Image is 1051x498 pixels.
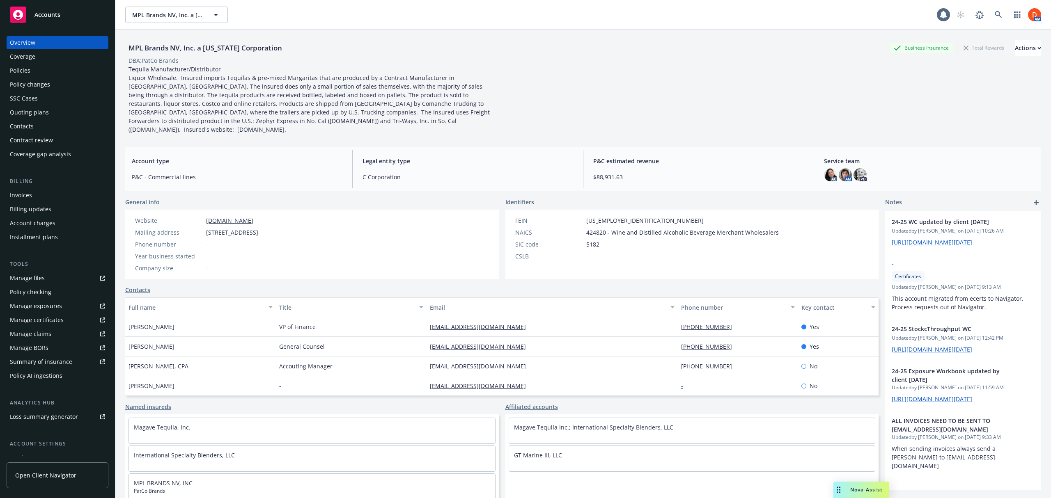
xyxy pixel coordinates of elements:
[134,423,190,431] a: Magave Tequila, Inc.
[681,382,690,390] a: -
[125,402,171,411] a: Named insureds
[279,342,325,351] span: General Counsel
[1031,198,1041,208] a: add
[7,106,108,119] a: Quoting plans
[7,260,108,268] div: Tools
[135,252,203,260] div: Year business started
[10,299,62,313] div: Manage exposures
[10,189,32,202] div: Invoices
[10,231,58,244] div: Installment plans
[885,253,1041,318] div: -CertificatesUpdatedby [PERSON_NAME] on [DATE] 9:13 AMThis account migrated from ecerts to Naviga...
[125,7,228,23] button: MPL Brands NV, Inc. a [US_STATE] Corporation
[125,43,285,53] div: MPL Brands NV, Inc. a [US_STATE] Corporation
[515,240,583,249] div: SIC code
[10,369,62,382] div: Policy AI ingestions
[10,272,45,285] div: Manage files
[279,381,281,390] span: -
[586,228,779,237] span: 424820 - Wine and Distilled Alcoholic Beverage Merchant Wholesalers
[7,231,108,244] a: Installment plans
[125,297,276,317] button: Full name
[810,362,817,370] span: No
[10,327,51,340] div: Manage claims
[7,92,108,105] a: SSC Cases
[10,313,64,327] div: Manage certificates
[10,148,71,161] div: Coverage gap analysis
[7,78,108,91] a: Policy changes
[890,43,953,53] div: Business Insurance
[279,322,316,331] span: VP of Finance
[10,92,38,105] div: SSC Cases
[10,451,45,464] div: Service team
[7,399,108,407] div: Analytics hub
[125,286,150,294] a: Contacts
[7,355,108,368] a: Summary of insurance
[34,11,60,18] span: Accounts
[514,451,562,459] a: GT Marine III, LLC
[892,384,1035,391] span: Updated by [PERSON_NAME] on [DATE] 11:59 AM
[1009,7,1026,23] a: Switch app
[7,299,108,313] span: Manage exposures
[515,228,583,237] div: NAICS
[885,360,1041,410] div: 24-25 Exposure Workbook updated by client [DATE]Updatedby [PERSON_NAME] on [DATE] 11:59 AM[URL][D...
[681,362,739,370] a: [PHONE_NUMBER]
[681,323,739,331] a: [PHONE_NUMBER]
[586,216,704,225] span: [US_EMPLOYER_IDENTIFICATION_NUMBER]
[810,342,819,351] span: Yes
[206,240,208,249] span: -
[10,64,30,77] div: Policies
[7,120,108,133] a: Contacts
[892,434,1035,441] span: Updated by [PERSON_NAME] on [DATE] 9:33 AM
[7,134,108,147] a: Contract review
[206,264,208,272] span: -
[10,203,51,216] div: Billing updates
[892,238,972,246] a: [URL][DOMAIN_NAME][DATE]
[276,297,427,317] button: Title
[7,341,108,354] a: Manage BORs
[892,295,1025,311] span: This account migrated from ecerts to Navigator. Process requests out of Navigator.
[850,486,883,493] span: Nova Assist
[427,297,678,317] button: Email
[7,272,108,285] a: Manage files
[7,327,108,340] a: Manage claims
[990,7,1007,23] a: Search
[129,303,264,312] div: Full name
[892,345,972,353] a: [URL][DOMAIN_NAME][DATE]
[1028,8,1041,21] img: photo
[10,355,72,368] div: Summary of insurance
[430,382,532,390] a: [EMAIL_ADDRESS][DOMAIN_NAME]
[681,343,739,350] a: [PHONE_NUMBER]
[593,157,804,165] span: P&C estimated revenue
[892,367,1013,384] span: 24-25 Exposure Workbook updated by client [DATE]
[892,334,1035,342] span: Updated by [PERSON_NAME] on [DATE] 12:42 PM
[7,451,108,464] a: Service team
[135,264,203,272] div: Company size
[885,198,902,208] span: Notes
[892,324,1013,333] span: 24-25 StockcThroughput WC
[10,106,49,119] div: Quoting plans
[7,217,108,230] a: Account charges
[895,273,921,280] span: Certificates
[801,303,866,312] div: Key contact
[586,252,588,260] span: -
[135,228,203,237] div: Mailing address
[892,445,997,470] span: When sending invoices always send a [PERSON_NAME] to [EMAIL_ADDRESS][DOMAIN_NAME]
[7,64,108,77] a: Policies
[1015,40,1041,56] button: Actions
[129,65,491,133] span: Tequila Manufacturer/Distributor Liquor Wholesale. Insured imports Tequilas & pre-mixed Margarita...
[10,134,53,147] div: Contract review
[892,260,1013,268] span: -
[7,410,108,423] a: Loss summary generator
[586,240,599,249] span: 5182
[206,252,208,260] span: -
[10,410,78,423] div: Loss summary generator
[125,198,160,206] span: General info
[430,323,532,331] a: [EMAIL_ADDRESS][DOMAIN_NAME]
[135,240,203,249] div: Phone number
[10,217,55,230] div: Account charges
[206,228,258,237] span: [STREET_ADDRESS]
[132,11,203,19] span: MPL Brands NV, Inc. a [US_STATE] Corporation
[129,322,174,331] span: [PERSON_NAME]
[134,451,235,459] a: International Specialty Blenders, LLC
[892,283,1035,291] span: Updated by [PERSON_NAME] on [DATE] 9:13 AM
